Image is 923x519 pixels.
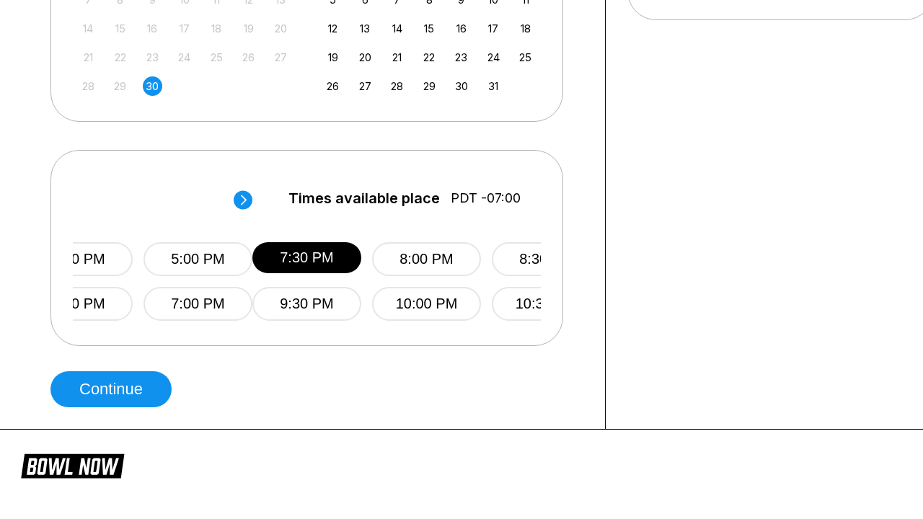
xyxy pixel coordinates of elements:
[239,19,258,38] div: Not available Friday, September 19th, 2025
[24,287,133,321] button: 6:30 PM
[451,19,471,38] div: Choose Thursday, October 16th, 2025
[516,19,535,38] div: Choose Saturday, October 18th, 2025
[252,287,361,321] button: 9:30 PM
[355,48,375,67] div: Choose Monday, October 20th, 2025
[110,76,130,96] div: Not available Monday, September 29th, 2025
[492,287,601,321] button: 10:30 PM
[288,190,440,206] span: Times available place
[252,242,361,273] button: 7:30 PM
[79,76,98,96] div: Not available Sunday, September 28th, 2025
[24,242,133,276] button: 4:30 PM
[420,19,439,38] div: Choose Wednesday, October 15th, 2025
[355,76,375,96] div: Choose Monday, October 27th, 2025
[420,76,439,96] div: Choose Wednesday, October 29th, 2025
[271,48,291,67] div: Not available Saturday, September 27th, 2025
[451,76,471,96] div: Choose Thursday, October 30th, 2025
[484,19,503,38] div: Choose Friday, October 17th, 2025
[143,76,162,96] div: Choose Tuesday, September 30th, 2025
[110,19,130,38] div: Not available Monday, September 15th, 2025
[143,287,252,321] button: 7:00 PM
[492,242,601,276] button: 8:30 PM
[484,48,503,67] div: Choose Friday, October 24th, 2025
[420,48,439,67] div: Choose Wednesday, October 22nd, 2025
[79,48,98,67] div: Not available Sunday, September 21st, 2025
[271,19,291,38] div: Not available Saturday, September 20th, 2025
[451,190,521,206] span: PDT -07:00
[239,48,258,67] div: Not available Friday, September 26th, 2025
[451,48,471,67] div: Choose Thursday, October 23rd, 2025
[516,48,535,67] div: Choose Saturday, October 25th, 2025
[175,48,194,67] div: Not available Wednesday, September 24th, 2025
[387,19,407,38] div: Choose Tuesday, October 14th, 2025
[323,48,343,67] div: Choose Sunday, October 19th, 2025
[372,242,481,276] button: 8:00 PM
[387,76,407,96] div: Choose Tuesday, October 28th, 2025
[207,48,226,67] div: Not available Thursday, September 25th, 2025
[79,19,98,38] div: Not available Sunday, September 14th, 2025
[387,48,407,67] div: Choose Tuesday, October 21st, 2025
[323,19,343,38] div: Choose Sunday, October 12th, 2025
[207,19,226,38] div: Not available Thursday, September 18th, 2025
[372,287,481,321] button: 10:00 PM
[50,371,172,407] button: Continue
[110,48,130,67] div: Not available Monday, September 22nd, 2025
[175,19,194,38] div: Not available Wednesday, September 17th, 2025
[484,76,503,96] div: Choose Friday, October 31st, 2025
[355,19,375,38] div: Choose Monday, October 13th, 2025
[143,48,162,67] div: Not available Tuesday, September 23rd, 2025
[143,19,162,38] div: Not available Tuesday, September 16th, 2025
[143,242,252,276] button: 5:00 PM
[323,76,343,96] div: Choose Sunday, October 26th, 2025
